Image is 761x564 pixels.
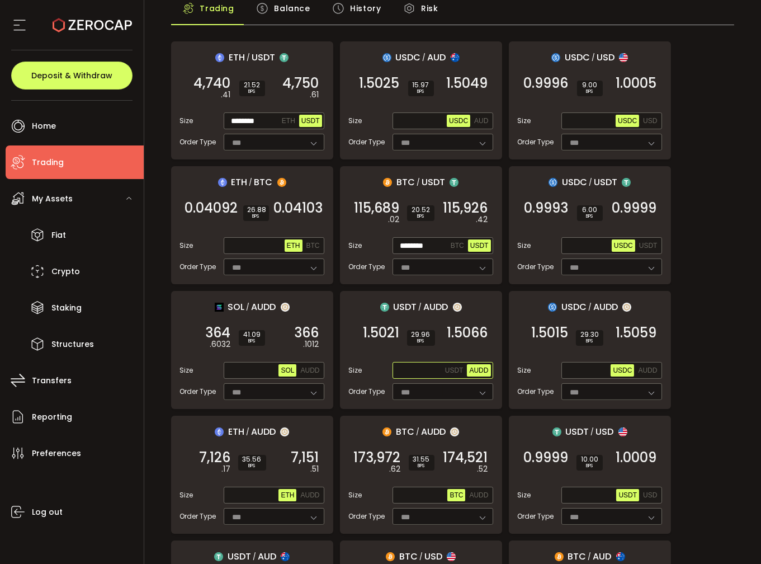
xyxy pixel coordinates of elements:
span: USD [597,50,615,64]
span: ETH [281,491,294,499]
span: 0.9993 [524,203,569,214]
em: .61 [310,89,319,101]
span: USDT [301,117,320,125]
button: SOL [278,364,296,377]
em: / [592,53,595,63]
span: 1.0009 [616,452,657,463]
span: BTC [451,242,464,250]
span: SOL [228,300,245,314]
span: Home [32,118,56,134]
img: zuPXiwguUFiBOIQyqLOiXsnnNitlx7q4LCwEbLHADjIpTka+Lip0HH8D0VTrd02z+wEAAAAASUVORK5CYII= [450,427,459,436]
span: Size [180,116,193,126]
span: Fiat [51,227,66,243]
span: USDT [618,491,637,499]
img: usdt_portfolio.svg [380,303,389,312]
span: BTC [450,491,463,499]
span: 15.97 [413,82,429,88]
span: Order Type [518,262,554,272]
span: 7,151 [291,452,319,463]
iframe: Chat Widget [705,510,761,564]
button: ETH [285,239,302,252]
span: 115,926 [443,203,488,214]
span: USD [596,425,614,439]
img: usd_portfolio.svg [447,552,456,561]
button: AUD [472,115,490,127]
em: / [588,552,592,562]
span: BTC [254,175,273,189]
span: Order Type [518,137,554,147]
button: USDC [616,115,639,127]
span: Size [180,241,193,251]
i: BPS [582,213,598,220]
span: AUDD [469,366,488,374]
span: Reporting [32,409,72,425]
span: USDC [562,175,587,189]
span: 364 [206,327,231,339]
button: AUDD [298,489,322,501]
span: 0.04103 [274,203,323,214]
span: Order Type [349,137,385,147]
span: USDT [228,549,251,563]
span: USDT [639,242,658,250]
img: usdc_portfolio.svg [548,303,557,312]
span: ETH [287,242,300,250]
span: Crypto [51,264,80,280]
span: 173,972 [354,452,401,463]
span: Deposit & Withdraw [31,72,112,79]
span: 20.52 [412,206,430,213]
span: AUDD [593,300,618,314]
span: 6.00 [582,206,598,213]
em: / [419,302,422,312]
span: 1.0005 [616,78,657,89]
span: Order Type [180,137,216,147]
i: BPS [243,463,262,469]
span: 26.88 [248,206,264,213]
span: Size [349,365,362,375]
span: 29.30 [580,331,599,338]
i: BPS [248,213,264,220]
span: AUD [474,117,488,125]
em: / [416,427,419,437]
span: 4,740 [194,78,231,89]
img: usdc_portfolio.svg [549,178,557,187]
span: Size [518,490,531,500]
em: / [423,53,426,63]
button: BTC [448,239,466,252]
img: eth_portfolio.svg [218,178,227,187]
em: .51 [311,463,319,475]
img: aud_portfolio.svg [616,552,625,561]
span: 1.5015 [532,327,569,339]
span: USDT [470,242,489,250]
span: 9.00 [582,82,598,88]
em: .17 [222,463,231,475]
button: USDT [637,239,660,252]
span: AUDD [252,300,276,314]
button: USDC [612,239,635,252]
em: / [246,427,249,437]
span: 1.5059 [616,327,657,339]
em: / [588,302,592,312]
span: 21.52 [244,82,261,88]
button: ETH [280,115,297,127]
span: ETH [228,425,244,439]
span: Order Type [349,511,385,521]
i: BPS [244,88,261,95]
span: My Assets [32,191,73,207]
img: usdt_portfolio.svg [552,427,561,436]
img: btc_portfolio.svg [382,427,391,436]
span: Staking [51,300,82,316]
button: AUDD [467,364,490,377]
span: 0.9999 [612,203,657,214]
img: eth_portfolio.svg [215,427,224,436]
span: AUDD [300,366,319,374]
em: / [247,53,250,63]
span: 0.9996 [524,78,569,89]
span: Structures [51,336,94,352]
img: eth_portfolio.svg [215,53,224,62]
span: BTC [396,425,414,439]
em: / [417,177,420,187]
span: Order Type [518,387,554,397]
span: AUDD [300,491,319,499]
button: ETH [278,489,296,501]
